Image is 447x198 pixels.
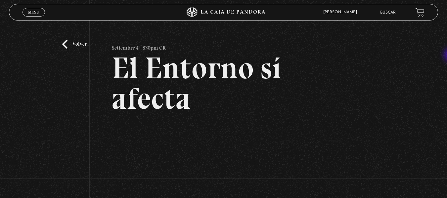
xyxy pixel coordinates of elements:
[26,16,41,20] span: Cerrar
[62,40,87,49] a: Volver
[380,11,396,15] a: Buscar
[112,40,166,53] p: Setiembre 4 - 830pm CR
[28,10,39,14] span: Menu
[320,10,364,14] span: [PERSON_NAME]
[416,8,425,17] a: View your shopping cart
[112,53,335,114] h2: El Entorno sí afecta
